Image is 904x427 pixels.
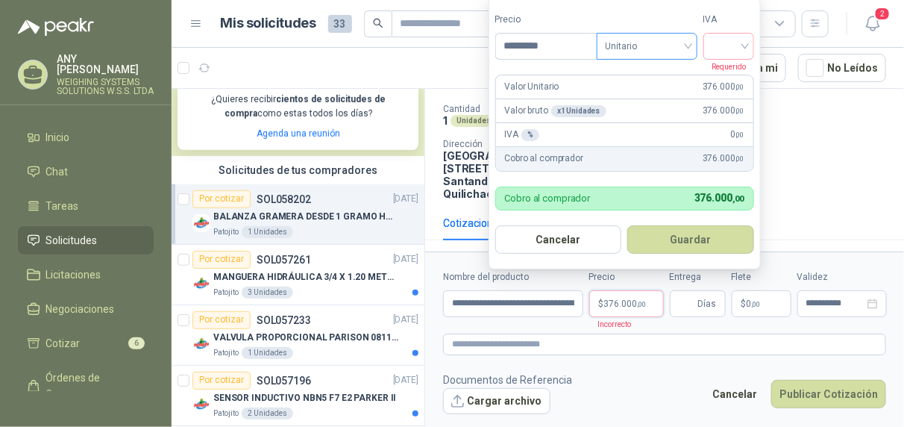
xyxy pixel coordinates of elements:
[213,408,239,420] p: Patojito
[443,139,567,149] p: Dirección
[192,251,251,269] div: Por cotizar
[18,295,154,323] a: Negociaciones
[257,315,311,325] p: SOL057233
[46,129,70,146] span: Inicio
[213,270,399,284] p: MANGUERA HIDRÁULICA 3/4 X 1.20 METROS DE LONGITUD HR-HR-ACOPLADA
[589,290,664,317] p: $376.000,00
[172,245,424,305] a: Por cotizarSOL057261[DATE] Company LogoMANGUERA HIDRÁULICA 3/4 X 1.20 METROS DE LONGITUD HR-HR-AC...
[225,94,386,119] b: cientos de solicitudes de compra
[393,313,418,327] p: [DATE]
[451,115,497,127] div: Unidades
[505,152,583,166] p: Cobro al comprador
[521,129,539,141] div: %
[735,107,744,115] span: ,00
[747,299,761,308] span: 0
[46,232,98,249] span: Solicitudes
[18,226,154,255] a: Solicitudes
[46,335,81,352] span: Cotizar
[703,80,744,94] span: 376.000
[373,18,383,28] span: search
[257,375,311,386] p: SOL057196
[213,287,239,299] p: Patojito
[46,301,115,317] span: Negociaciones
[505,128,539,142] p: IVA
[18,18,94,36] img: Logo peakr
[732,270,791,284] label: Flete
[798,54,886,82] button: No Leídos
[443,215,504,231] div: Cotizaciones
[172,305,424,366] a: Por cotizarSOL057233[DATE] Company LogoVALVULA PROPORCIONAL PARISON 0811404612 / 4WRPEH6C4 REXROT...
[393,192,418,206] p: [DATE]
[393,252,418,267] p: [DATE]
[213,347,239,359] p: Patojito
[257,194,311,205] p: SOL058202
[213,226,239,238] p: Patojito
[859,10,886,37] button: 2
[638,300,647,308] span: ,00
[242,287,293,299] div: 3 Unidades
[172,366,424,426] a: Por cotizarSOL057196[DATE] Company LogoSENSOR INDUCTIVO NBN5 F7 E2 PARKER IIPatojito2 Unidades
[735,131,744,139] span: ,00
[732,194,744,204] span: ,00
[18,261,154,289] a: Licitaciones
[443,114,448,127] p: 1
[703,13,754,27] label: IVA
[704,380,765,408] button: Cancelar
[221,13,316,34] h1: Mis solicitudes
[128,337,145,349] span: 6
[732,290,791,317] p: $ 0,00
[192,275,210,293] img: Company Logo
[874,7,891,21] span: 2
[213,391,397,405] p: SENSOR INDUCTIVO NBN5 F7 E2 PARKER II
[443,372,572,388] p: Documentos de Referencia
[495,13,597,27] label: Precio
[703,152,744,166] span: 376.000
[192,214,210,232] img: Company Logo
[18,158,154,186] a: Chat
[551,105,606,117] div: x 1 Unidades
[18,364,154,408] a: Órdenes de Compra
[589,270,664,284] label: Precio
[703,104,744,118] span: 376.000
[242,347,293,359] div: 1 Unidades
[443,388,550,415] button: Cargar archivo
[703,60,747,73] p: Requerido
[443,149,567,200] p: [GEOGRAPHIC_DATA], [STREET_ADDRESS] Santander de Quilichao , Cauca
[18,192,154,220] a: Tareas
[505,80,559,94] p: Valor Unitario
[328,15,352,33] span: 33
[192,396,210,414] img: Company Logo
[46,163,69,180] span: Chat
[606,35,688,57] span: Unitario
[242,226,293,238] div: 1 Unidades
[670,270,726,284] label: Entrega
[443,104,598,114] p: Cantidad
[172,184,424,245] a: Por cotizarSOL058202[DATE] Company LogoBALANZA GRAMERA DESDE 1 GRAMO HASTA 5 GRAMOSPatojito1 Unid...
[735,83,744,91] span: ,00
[735,155,744,163] span: ,00
[57,78,154,96] p: WEIGHING SYSTEMS SOLUTIONS W.S.S. LTDA
[192,372,251,390] div: Por cotizar
[46,267,101,283] span: Licitaciones
[242,408,293,420] div: 2 Unidades
[213,331,399,345] p: VALVULA PROPORCIONAL PARISON 0811404612 / 4WRPEH6C4 REXROTH
[172,156,424,184] div: Solicitudes de tus compradores
[771,380,886,408] button: Publicar Cotización
[213,210,399,224] p: BALANZA GRAMERA DESDE 1 GRAMO HASTA 5 GRAMOS
[186,93,409,121] p: ¿Quieres recibir como estas todos los días?
[57,54,154,75] p: ANY [PERSON_NAME]
[443,270,583,284] label: Nombre del producto
[257,255,311,265] p: SOL057261
[752,300,761,308] span: ,00
[589,317,632,331] p: Incorrecto
[192,311,251,329] div: Por cotizar
[495,225,622,254] button: Cancelar
[604,299,647,308] span: 376.000
[505,104,606,118] p: Valor bruto
[46,370,139,402] span: Órdenes de Compra
[505,193,591,203] p: Cobro al comprador
[741,299,747,308] span: $
[18,329,154,358] a: Cotizar6
[192,335,210,353] img: Company Logo
[192,190,251,208] div: Por cotizar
